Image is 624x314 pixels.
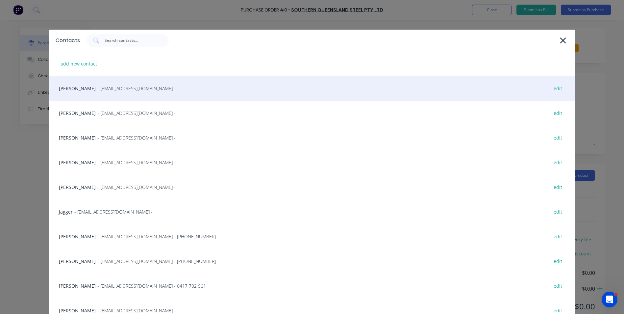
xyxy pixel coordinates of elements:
div: [PERSON_NAME] [49,175,575,199]
span: - [EMAIL_ADDRESS][DOMAIN_NAME] - [97,184,176,191]
span: - [EMAIL_ADDRESS][DOMAIN_NAME] - [97,134,176,141]
div: edit [550,182,565,192]
div: edit [550,256,565,266]
div: [PERSON_NAME] [49,76,575,101]
span: - [EMAIL_ADDRESS][DOMAIN_NAME] - [PHONE_NUMBER] [97,258,216,265]
span: - [EMAIL_ADDRESS][DOMAIN_NAME] - [97,159,176,166]
input: Search contacts... [104,37,159,44]
div: Contacts [56,37,80,44]
div: edit [550,207,565,217]
div: [PERSON_NAME] [49,274,575,298]
div: edit [550,133,565,143]
div: [PERSON_NAME] [49,125,575,150]
div: edit [550,83,565,93]
div: edit [550,231,565,242]
span: - [EMAIL_ADDRESS][DOMAIN_NAME] - 0417 702 961 [97,282,206,289]
span: - [EMAIL_ADDRESS][DOMAIN_NAME] - [97,85,176,92]
div: [PERSON_NAME] [49,150,575,175]
div: Jagger [49,199,575,224]
span: - [EMAIL_ADDRESS][DOMAIN_NAME] - [97,307,176,314]
iframe: Intercom live chat [602,292,617,307]
div: add new contact [57,59,100,69]
div: [PERSON_NAME] [49,224,575,249]
div: edit [550,108,565,118]
span: - [EMAIL_ADDRESS][DOMAIN_NAME] - [97,110,176,117]
span: - [EMAIL_ADDRESS][DOMAIN_NAME] - [PHONE_NUMBER] [97,233,216,240]
div: [PERSON_NAME] [49,249,575,274]
div: [PERSON_NAME] [49,101,575,125]
span: - [EMAIL_ADDRESS][DOMAIN_NAME] - [74,208,153,215]
div: edit [550,281,565,291]
div: edit [550,157,565,168]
